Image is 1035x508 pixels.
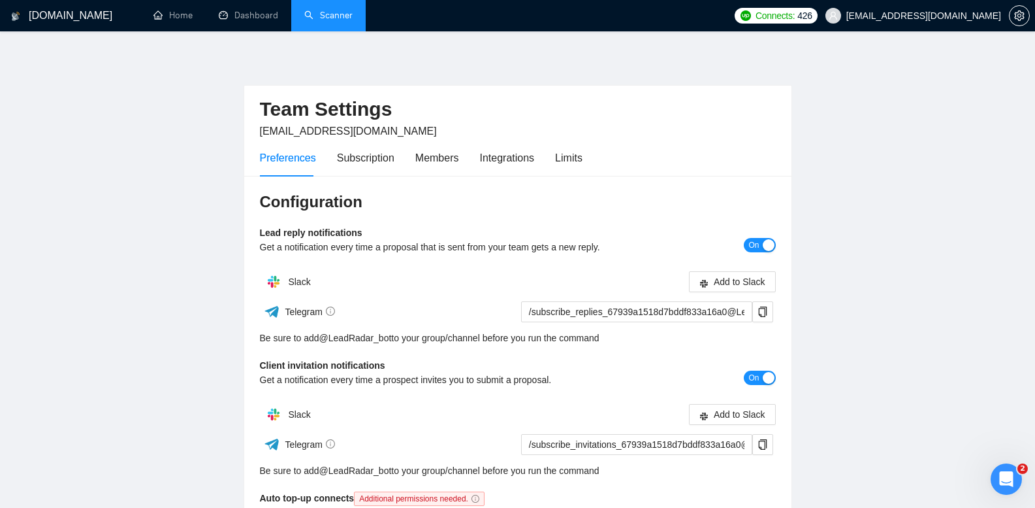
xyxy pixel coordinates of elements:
span: On [748,371,759,385]
div: Preferences [260,150,316,166]
a: @LeadRadar_bot [319,331,392,345]
div: Get a notification every time a prospect invites you to submit a proposal. [260,373,647,387]
div: Get a notification every time a proposal that is sent from your team gets a new reply. [260,240,647,254]
button: setting [1009,5,1030,26]
span: info-circle [471,495,479,503]
span: Slack [288,277,310,287]
span: slack [699,411,709,421]
span: Additional permissions needed. [354,492,485,506]
a: setting [1009,10,1030,21]
span: Telegram [285,307,335,317]
b: Client invitation notifications [260,360,385,371]
span: Telegram [285,439,335,450]
img: logo [11,6,20,27]
div: Integrations [480,150,535,166]
button: copy [752,301,773,322]
span: slack [699,279,709,288]
span: copy [753,307,772,317]
span: Slack [288,409,310,420]
a: @LeadRadar_bot [319,464,392,478]
div: Be sure to add to your group/channel before you run the command [260,464,776,478]
span: user [829,11,838,20]
span: On [748,238,759,252]
button: slackAdd to Slack [689,404,776,425]
a: searchScanner [304,10,353,21]
div: Members [415,150,459,166]
div: Limits [555,150,582,166]
span: copy [753,439,772,450]
span: info-circle [326,439,335,449]
a: homeHome [153,10,193,21]
img: ww3wtPAAAAAElFTkSuQmCC [264,436,280,452]
div: Subscription [337,150,394,166]
img: ww3wtPAAAAAElFTkSuQmCC [264,303,280,320]
iframe: Intercom live chat [991,464,1022,495]
button: slackAdd to Slack [689,271,776,292]
h2: Team Settings [260,96,776,123]
span: Connects: [756,8,795,23]
span: setting [1010,10,1029,21]
span: Add to Slack [714,275,765,289]
div: Be sure to add to your group/channel before you run the command [260,331,776,345]
span: [EMAIL_ADDRESS][DOMAIN_NAME] [260,126,437,137]
span: 426 [797,8,812,23]
h3: Configuration [260,192,776,212]
a: dashboardDashboard [219,10,278,21]
img: hpQkSZIkSZIkSZIkSZIkSZIkSZIkSZIkSZIkSZIkSZIkSZIkSZIkSZIkSZIkSZIkSZIkSZIkSZIkSZIkSZIkSZIkSZIkSZIkS... [261,269,287,295]
img: upwork-logo.png [740,10,751,21]
b: Lead reply notifications [260,228,362,238]
span: info-circle [326,307,335,316]
img: hpQkSZIkSZIkSZIkSZIkSZIkSZIkSZIkSZIkSZIkSZIkSZIkSZIkSZIkSZIkSZIkSZIkSZIkSZIkSZIkSZIkSZIkSZIkSZIkS... [261,401,287,428]
b: Auto top-up connects [260,493,490,503]
span: Add to Slack [714,407,765,422]
button: copy [752,434,773,455]
span: 2 [1017,464,1028,474]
